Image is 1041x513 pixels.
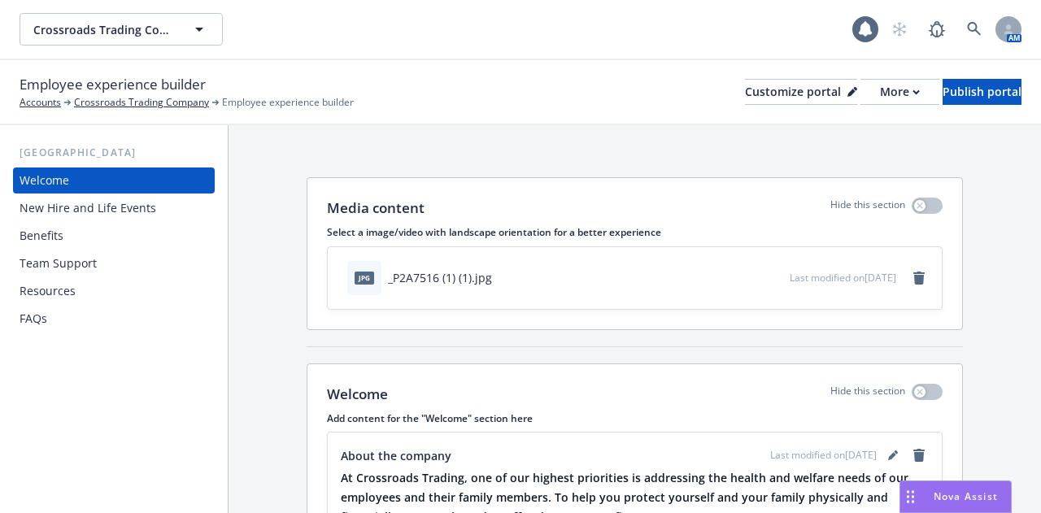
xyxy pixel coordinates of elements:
p: Media content [327,198,425,219]
a: Team Support [13,250,215,276]
div: [GEOGRAPHIC_DATA] [13,145,215,161]
span: Employee experience builder [222,95,354,110]
button: More [860,79,939,105]
a: Crossroads Trading Company [74,95,209,110]
div: _P2A7516 (1) (1).jpg [388,269,492,286]
button: preview file [769,269,783,286]
a: Report a Bug [921,13,953,46]
p: Hide this section [830,384,905,405]
p: Add content for the "Welcome" section here [327,411,943,425]
button: Nova Assist [899,480,1012,513]
p: Select a image/video with landscape orientation for a better experience [327,225,943,239]
a: Start snowing [883,13,916,46]
div: Drag to move [900,481,921,512]
span: Nova Assist [934,489,998,503]
span: Crossroads Trading Company [33,21,174,38]
a: New Hire and Life Events [13,195,215,221]
div: Benefits [20,223,63,249]
button: download file [743,269,756,286]
a: remove [909,268,929,288]
a: FAQs [13,306,215,332]
a: remove [909,446,929,465]
div: FAQs [20,306,47,332]
a: Search [958,13,991,46]
a: editPencil [883,446,903,465]
div: Publish portal [943,80,1021,104]
button: Publish portal [943,79,1021,105]
button: Crossroads Trading Company [20,13,223,46]
div: Customize portal [745,80,857,104]
a: Benefits [13,223,215,249]
a: Resources [13,278,215,304]
span: About the company [341,447,451,464]
span: Last modified on [DATE] [790,271,896,285]
span: jpg [355,272,374,284]
span: Last modified on [DATE] [770,448,877,463]
div: Welcome [20,167,69,193]
div: Team Support [20,250,97,276]
button: Customize portal [745,79,857,105]
a: Accounts [20,95,61,110]
p: Welcome [327,384,388,405]
span: Employee experience builder [20,74,206,95]
div: Resources [20,278,76,304]
div: More [880,80,920,104]
a: Welcome [13,167,215,193]
p: Hide this section [830,198,905,219]
div: New Hire and Life Events [20,195,156,221]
